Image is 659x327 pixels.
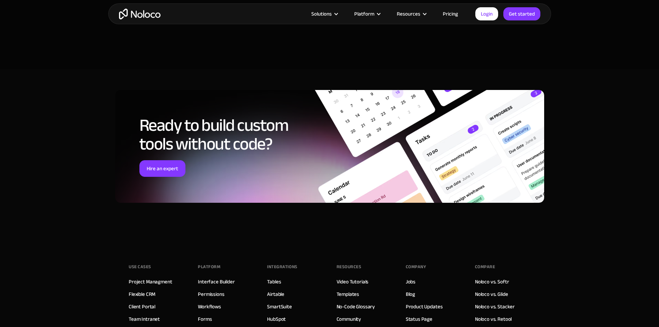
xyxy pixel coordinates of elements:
div: Resources [337,262,361,272]
a: Video Tutorials [337,277,369,286]
a: Permissions [198,290,224,299]
a: Noloco vs. Retool [475,315,512,324]
a: Noloco vs. Glide [475,290,508,299]
a: Project Managment [129,277,172,286]
div: INTEGRATIONS [267,262,297,272]
a: Team Intranet [129,315,160,324]
div: Platform [346,9,388,18]
a: Login [475,7,498,20]
div: Use Cases [129,262,151,272]
div: Resources [388,9,434,18]
div: Solutions [303,9,346,18]
div: Resources [397,9,420,18]
div: Platform [354,9,374,18]
a: SmartSuite [267,302,292,311]
a: No-Code Glossary [337,302,375,311]
a: Jobs [406,277,415,286]
a: Tables [267,277,281,286]
div: Company [406,262,426,272]
a: Noloco vs. Softr [475,277,509,286]
a: Forms [198,315,212,324]
a: HubSpot [267,315,286,324]
a: Product Updates [406,302,443,311]
h2: Ready to build custom tools without code? [139,116,314,153]
a: Client Portal [129,302,155,311]
a: Flexible CRM [129,290,155,299]
a: Templates [337,290,359,299]
a: Interface Builder [198,277,235,286]
a: Noloco vs. Stacker [475,302,515,311]
div: Solutions [311,9,332,18]
a: Airtable [267,290,284,299]
a: Hire an expert [139,160,185,177]
div: Platform [198,262,220,272]
a: home [119,9,161,19]
a: Pricing [434,9,467,18]
a: Blog [406,290,415,299]
a: Workflows [198,302,221,311]
a: Status Page [406,315,432,324]
a: Community [337,315,361,324]
div: Compare [475,262,495,272]
a: Get started [503,7,540,20]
